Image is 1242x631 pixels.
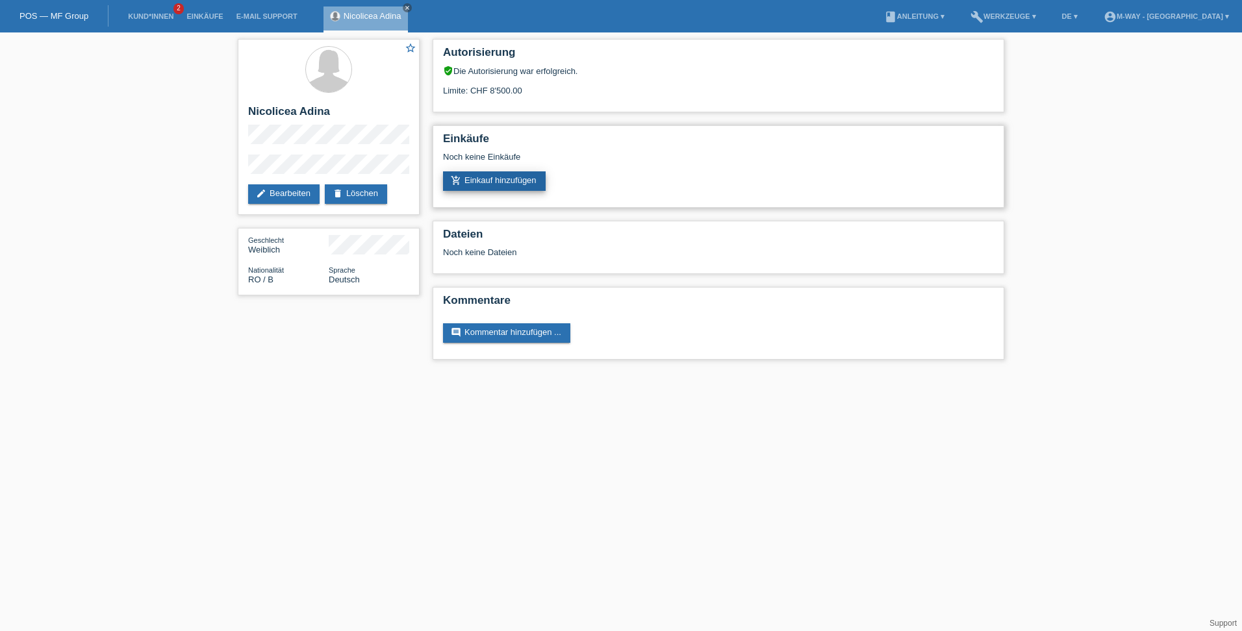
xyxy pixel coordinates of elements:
[180,12,229,20] a: Einkäufe
[121,12,180,20] a: Kund*innen
[443,171,546,191] a: add_shopping_cartEinkauf hinzufügen
[248,266,284,274] span: Nationalität
[443,247,840,257] div: Noch keine Dateien
[248,275,273,284] span: Rumänien / B / 03.08.2020
[329,266,355,274] span: Sprache
[256,188,266,199] i: edit
[329,275,360,284] span: Deutsch
[405,42,416,54] i: star_border
[248,184,320,204] a: editBearbeiten
[443,66,453,76] i: verified_user
[1097,12,1236,20] a: account_circlem-way - [GEOGRAPHIC_DATA] ▾
[443,152,994,171] div: Noch keine Einkäufe
[878,12,951,20] a: bookAnleitung ▾
[403,3,412,12] a: close
[405,42,416,56] a: star_border
[443,132,994,152] h2: Einkäufe
[19,11,88,21] a: POS — MF Group
[443,228,994,247] h2: Dateien
[964,12,1043,20] a: buildWerkzeuge ▾
[443,294,994,314] h2: Kommentare
[344,11,401,21] a: Nicolicea Adina
[884,10,897,23] i: book
[443,323,570,343] a: commentKommentar hinzufügen ...
[325,184,387,204] a: deleteLöschen
[1210,619,1237,628] a: Support
[333,188,343,199] i: delete
[451,327,461,338] i: comment
[443,76,994,95] div: Limite: CHF 8'500.00
[230,12,304,20] a: E-Mail Support
[1104,10,1117,23] i: account_circle
[404,5,411,11] i: close
[451,175,461,186] i: add_shopping_cart
[1056,12,1084,20] a: DE ▾
[248,235,329,254] div: Weiblich
[970,10,983,23] i: build
[173,3,184,14] span: 2
[248,236,284,244] span: Geschlecht
[443,46,994,66] h2: Autorisierung
[248,105,409,125] h2: Nicolicea Adina
[443,66,994,76] div: Die Autorisierung war erfolgreich.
